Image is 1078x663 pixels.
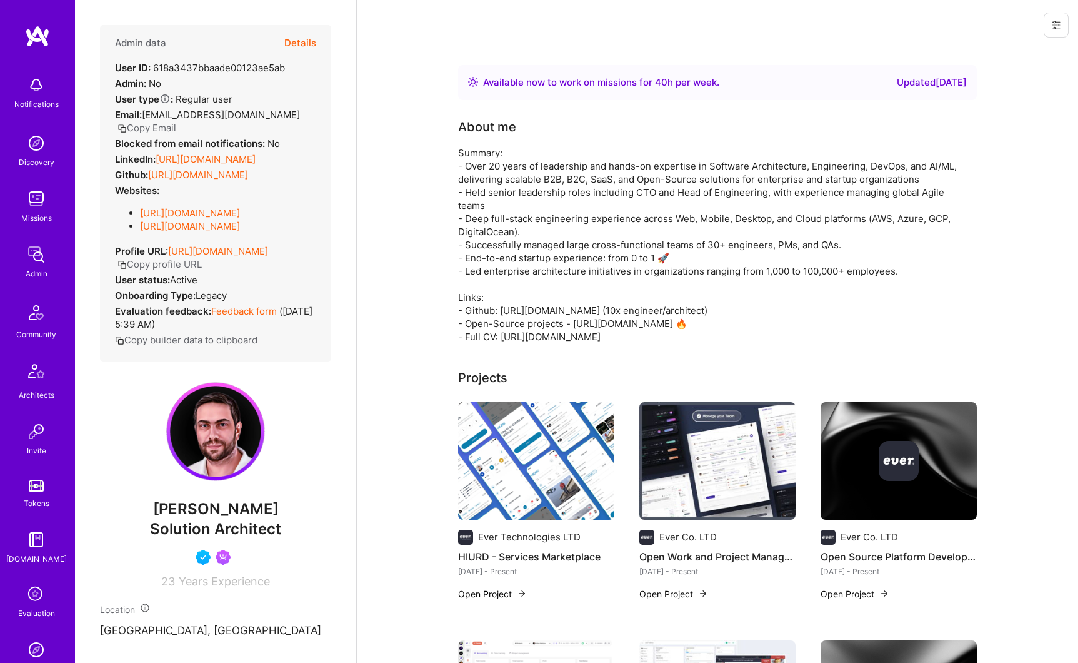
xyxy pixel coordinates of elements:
strong: User ID: [115,62,151,74]
strong: Admin: [115,78,146,89]
img: Been on Mission [216,550,231,565]
a: [URL][DOMAIN_NAME] [140,220,240,232]
strong: User status: [115,274,170,286]
div: Regular user [115,93,232,106]
div: No [115,77,161,90]
img: Vetted A.Teamer [196,550,211,565]
div: Projects [458,368,507,387]
img: bell [24,73,49,98]
button: Open Project [821,587,889,600]
strong: Email: [115,109,142,121]
div: Missions [21,211,52,225]
strong: Blocked from email notifications: [115,138,267,149]
i: icon Copy [117,260,127,270]
p: [GEOGRAPHIC_DATA], [GEOGRAPHIC_DATA] [100,624,331,639]
span: legacy [196,290,227,301]
img: Architects [21,358,51,388]
div: Invite [27,444,46,457]
img: cover [821,402,977,520]
span: [EMAIL_ADDRESS][DOMAIN_NAME] [142,109,300,121]
div: Ever Technologies LTD [478,530,581,544]
div: No [115,137,280,150]
div: Updated [DATE] [897,75,967,90]
div: Notifications [14,98,59,111]
a: [URL][DOMAIN_NAME] [140,207,240,219]
span: Years Experience [179,575,270,588]
img: logo [25,25,50,48]
img: Invite [24,419,49,444]
span: 40 [655,76,667,88]
div: Community [16,328,56,341]
button: Open Project [458,587,527,600]
span: Active [170,274,197,286]
strong: Evaluation feedback: [115,305,211,317]
h4: Open Source Platform Development [821,549,977,565]
img: teamwork [24,186,49,211]
button: Details [284,25,316,61]
div: About me [458,118,516,136]
img: guide book [24,527,49,552]
div: [DATE] - Present [639,565,796,578]
strong: Profile URL: [115,245,168,257]
strong: LinkedIn: [115,153,156,165]
img: Community [21,298,51,328]
button: Copy builder data to clipboard [115,333,257,347]
span: Solution Architect [150,520,281,538]
button: Copy Email [117,121,176,134]
strong: User type : [115,93,173,105]
a: Feedback form [211,305,277,317]
img: Availability [468,77,478,87]
img: Admin Search [24,637,49,662]
img: admin teamwork [24,242,49,267]
div: Ever Co. LTD [841,530,898,544]
div: Summary: - Over 20 years of leadership and hands-on expertise in Software Architecture, Engineeri... [458,146,958,343]
img: tokens [29,480,44,492]
img: discovery [24,131,49,156]
span: 23 [161,575,175,588]
div: ( [DATE] 5:39 AM ) [115,305,316,331]
div: [DATE] - Present [458,565,614,578]
a: [URL][DOMAIN_NAME] [156,153,256,165]
div: 618a3437bbaade00123ae5ab [115,61,285,74]
div: Evaluation [18,607,55,620]
a: [URL][DOMAIN_NAME] [168,245,268,257]
i: icon Copy [117,124,127,133]
h4: Admin data [115,38,166,49]
div: Ever Co. LTD [659,530,717,544]
div: Admin [26,267,47,280]
img: Company logo [639,530,654,545]
div: Architects [19,388,54,402]
img: HIURD - Services Marketplace [458,402,614,520]
strong: Onboarding Type: [115,290,196,301]
i: icon SelectionTeam [24,583,48,607]
img: Company logo [458,530,473,545]
img: Open Work and Project Management Platform [639,402,796,520]
a: [URL][DOMAIN_NAME] [148,169,248,181]
span: [PERSON_NAME] [100,500,331,519]
strong: Github: [115,169,148,181]
img: Company logo [879,441,919,481]
img: User Avatar [166,382,266,482]
h4: HIURD - Services Marketplace [458,549,614,565]
i: Help [159,93,171,104]
div: Discovery [19,156,54,169]
img: arrow-right [879,589,889,599]
div: [DOMAIN_NAME] [6,552,67,565]
strong: Websites: [115,185,159,196]
div: Location [100,603,331,616]
img: Company logo [821,530,836,545]
img: arrow-right [517,589,527,599]
button: Open Project [639,587,708,600]
button: Copy profile URL [117,258,202,271]
div: Available now to work on missions for h per week . [483,75,719,90]
div: [DATE] - Present [821,565,977,578]
i: icon Copy [115,336,124,345]
h4: Open Work and Project Management Platform [639,549,796,565]
img: arrow-right [698,589,708,599]
div: Tokens [24,497,49,510]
